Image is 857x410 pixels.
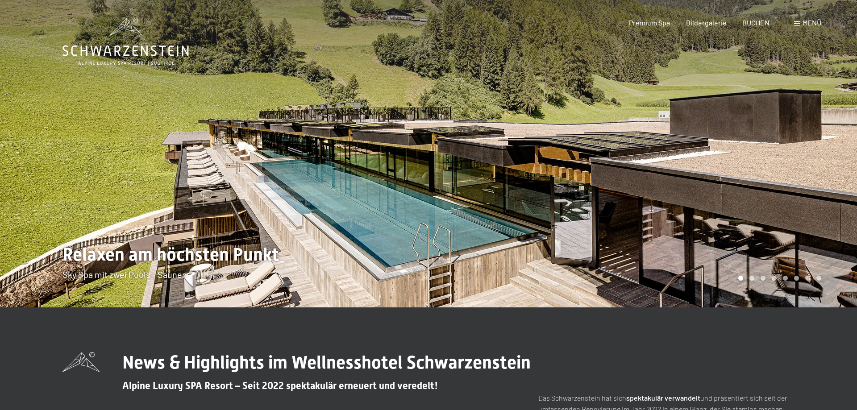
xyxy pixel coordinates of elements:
div: Carousel Page 5 [783,276,788,281]
div: Carousel Page 6 [794,276,799,281]
a: Premium Spa [629,18,670,27]
span: Alpine Luxury SPA Resort – Seit 2022 spektakulär erneuert und veredelt! [122,380,438,391]
div: Carousel Page 1 (Current Slide) [738,276,743,281]
div: Carousel Page 4 [772,276,777,281]
strong: spektakulär verwandelt [626,393,700,402]
div: Carousel Pagination [735,276,821,281]
a: BUCHEN [742,18,770,27]
a: Bildergalerie [686,18,727,27]
span: News & Highlights im Wellnesshotel Schwarzenstein [122,352,531,373]
div: Carousel Page 7 [805,276,810,281]
div: Carousel Page 8 [816,276,821,281]
div: Carousel Page 3 [761,276,765,281]
div: Carousel Page 2 [749,276,754,281]
span: Menü [803,18,821,27]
